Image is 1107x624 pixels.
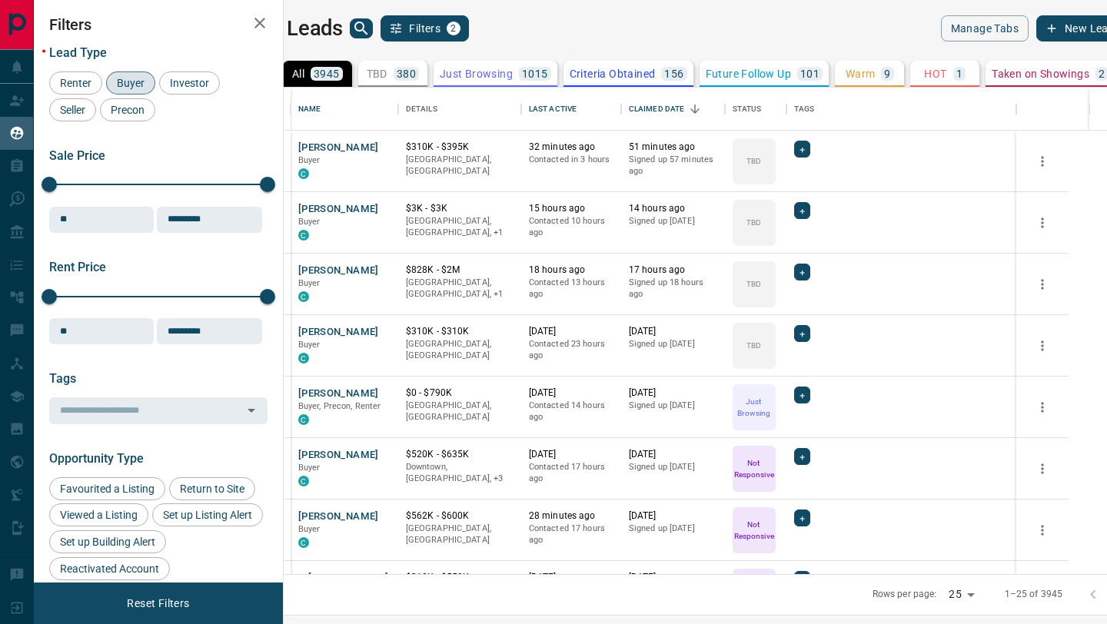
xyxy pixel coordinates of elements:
[629,387,717,400] p: [DATE]
[55,104,91,116] span: Seller
[367,68,387,79] p: TBD
[49,530,166,553] div: Set up Building Alert
[448,23,459,34] span: 2
[298,202,379,217] button: [PERSON_NAME]
[799,326,805,341] span: +
[629,523,717,535] p: Signed up [DATE]
[629,141,717,154] p: 51 minutes ago
[100,98,155,121] div: Precon
[794,141,810,158] div: +
[529,88,577,131] div: Last Active
[529,338,613,362] p: Contacted 23 hours ago
[522,68,548,79] p: 1015
[159,71,220,95] div: Investor
[529,325,613,338] p: [DATE]
[298,291,309,302] div: condos.ca
[169,477,255,500] div: Return to Site
[406,571,514,584] p: $310K - $550K
[629,400,717,412] p: Signed up [DATE]
[49,45,107,60] span: Lead Type
[314,68,340,79] p: 3945
[298,325,379,340] button: [PERSON_NAME]
[799,510,805,526] span: +
[1031,334,1054,357] button: more
[664,68,683,79] p: 156
[406,141,514,154] p: $310K - $395K
[629,571,717,584] p: [DATE]
[956,68,962,79] p: 1
[529,154,613,166] p: Contacted in 3 hours
[49,260,106,274] span: Rent Price
[49,15,268,34] h2: Filters
[406,88,437,131] div: Details
[794,202,810,219] div: +
[406,523,514,546] p: [GEOGRAPHIC_DATA], [GEOGRAPHIC_DATA]
[106,71,155,95] div: Buyer
[529,202,613,215] p: 15 hours ago
[298,537,309,548] div: condos.ca
[406,509,514,523] p: $562K - $600K
[298,217,321,227] span: Buyer
[794,387,810,403] div: +
[241,400,262,421] button: Open
[298,264,379,278] button: [PERSON_NAME]
[406,400,514,423] p: [GEOGRAPHIC_DATA], [GEOGRAPHIC_DATA]
[298,278,321,288] span: Buyer
[799,572,805,587] span: +
[746,217,761,228] p: TBD
[799,449,805,464] span: +
[55,77,97,89] span: Renter
[152,503,263,526] div: Set up Listing Alert
[629,154,717,178] p: Signed up 57 minutes ago
[794,448,810,465] div: +
[158,509,258,521] span: Set up Listing Alert
[799,387,805,403] span: +
[873,588,937,601] p: Rows per page:
[570,68,656,79] p: Criteria Obtained
[298,463,321,473] span: Buyer
[406,387,514,400] p: $0 - $790K
[629,338,717,350] p: Signed up [DATE]
[105,104,150,116] span: Precon
[846,68,876,79] p: Warm
[529,400,613,423] p: Contacted 14 hours ago
[298,509,379,524] button: [PERSON_NAME]
[111,77,150,89] span: Buyer
[746,155,761,167] p: TBD
[298,448,379,463] button: [PERSON_NAME]
[794,571,810,588] div: +
[529,509,613,523] p: 28 minutes ago
[49,503,148,526] div: Viewed a Listing
[924,68,946,79] p: HOT
[298,414,309,425] div: condos.ca
[529,523,613,546] p: Contacted 17 hours ago
[734,396,774,419] p: Just Browsing
[799,264,805,280] span: +
[291,88,398,131] div: Name
[521,88,621,131] div: Last Active
[298,88,321,131] div: Name
[49,371,76,386] span: Tags
[298,230,309,241] div: condos.ca
[406,202,514,215] p: $3K - $3K
[298,387,379,401] button: [PERSON_NAME]
[1031,519,1054,542] button: more
[175,483,250,495] span: Return to Site
[1031,273,1054,296] button: more
[406,325,514,338] p: $310K - $310K
[165,77,214,89] span: Investor
[733,88,762,131] div: Status
[406,264,514,277] p: $828K - $2M
[629,215,717,227] p: Signed up [DATE]
[298,524,321,534] span: Buyer
[117,590,199,616] button: Reset Filters
[734,519,774,542] p: Not Responsive
[621,88,725,131] div: Claimed Date
[49,477,165,500] div: Favourited a Listing
[629,325,717,338] p: [DATE]
[529,141,613,154] p: 32 minutes ago
[49,148,105,163] span: Sale Price
[406,338,514,362] p: [GEOGRAPHIC_DATA], [GEOGRAPHIC_DATA]
[529,264,613,277] p: 18 hours ago
[794,264,810,280] div: +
